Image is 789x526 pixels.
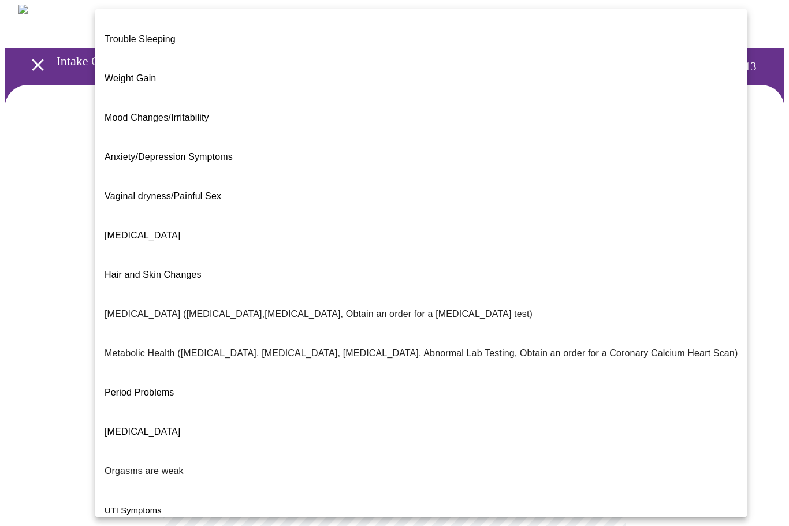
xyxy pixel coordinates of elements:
[105,307,533,321] p: [MEDICAL_DATA] ([MEDICAL_DATA],[MEDICAL_DATA], Obtain an order for a [MEDICAL_DATA] test)
[105,506,162,515] span: UTI Symptoms
[105,464,184,478] p: Orgasms are weak
[105,191,221,201] span: Vaginal dryness/Painful Sex
[105,73,156,83] span: Weight Gain
[105,230,180,240] span: [MEDICAL_DATA]
[105,427,180,437] span: [MEDICAL_DATA]
[105,387,174,397] span: Period Problems
[105,270,202,279] span: Hair and Skin Changes
[105,346,738,360] p: Metabolic Health ([MEDICAL_DATA], [MEDICAL_DATA], [MEDICAL_DATA], Abnormal Lab Testing, Obtain an...
[105,34,176,44] span: Trouble Sleeping
[105,113,209,122] span: Mood Changes/Irritability
[105,152,233,162] span: Anxiety/Depression Symptoms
